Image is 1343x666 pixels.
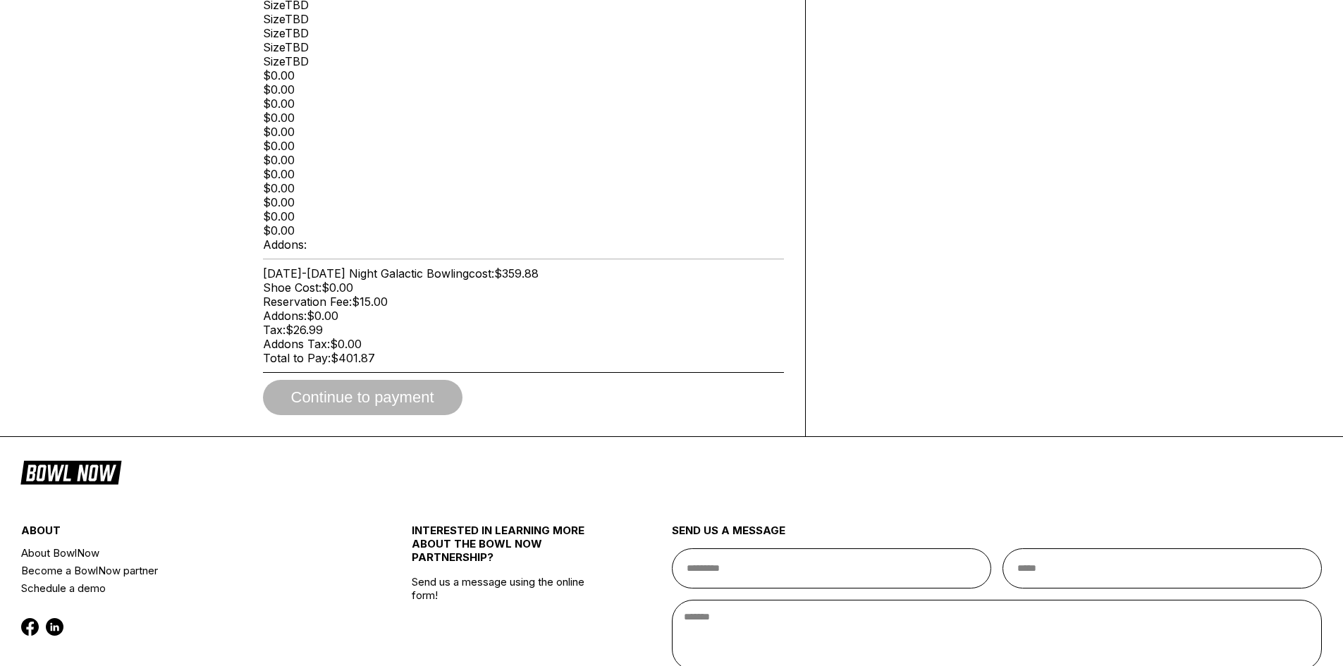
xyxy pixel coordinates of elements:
[21,562,346,579] a: Become a BowlNow partner
[263,295,352,309] span: Reservation Fee:
[263,82,784,97] div: $0.00
[286,323,323,337] span: $26.99
[330,337,362,351] span: $0.00
[263,309,307,323] span: Addons:
[307,309,338,323] span: $0.00
[263,181,784,195] div: $0.00
[263,167,784,181] div: $0.00
[263,337,330,351] span: Addons Tax:
[263,68,784,82] div: $0.00
[263,97,784,111] div: $0.00
[263,139,784,153] div: $0.00
[263,266,494,280] span: [DATE]-[DATE] Night Galactic Bowling cost:
[263,40,784,54] div: Size TBD
[263,209,784,223] div: $0.00
[263,351,331,365] span: Total to Pay:
[21,544,346,562] a: About BowlNow
[352,295,388,309] span: $15.00
[494,266,539,280] span: $359.88
[263,223,784,238] div: $0.00
[263,323,286,337] span: Tax:
[331,351,375,365] span: $401.87
[21,524,346,544] div: about
[21,579,346,597] a: Schedule a demo
[263,111,784,125] div: $0.00
[263,280,321,295] span: Shoe Cost:
[263,153,784,167] div: $0.00
[263,125,784,139] div: $0.00
[263,195,784,209] div: $0.00
[263,12,784,26] div: Size TBD
[263,238,307,252] span: Addons:
[412,524,607,575] div: INTERESTED IN LEARNING MORE ABOUT THE BOWL NOW PARTNERSHIP?
[263,54,784,68] div: Size TBD
[321,280,353,295] span: $0.00
[672,524,1323,548] div: send us a message
[263,26,784,40] div: Size TBD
